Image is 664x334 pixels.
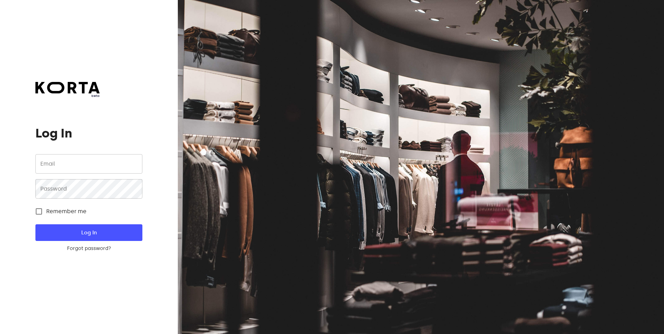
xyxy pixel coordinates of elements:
span: beta [35,93,100,98]
a: beta [35,82,100,98]
button: Log In [35,224,142,241]
h1: Log In [35,126,142,140]
a: Forgot password? [35,245,142,252]
span: Log In [47,228,131,237]
img: Korta [35,82,100,93]
span: Remember me [46,207,86,216]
